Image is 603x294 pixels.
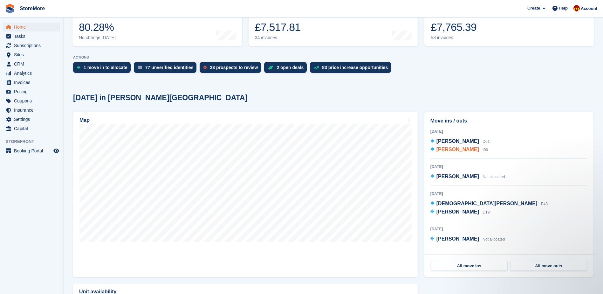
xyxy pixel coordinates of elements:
p: ACTIONS [73,55,593,59]
div: 2 open deals [277,65,304,70]
a: 77 unverified identities [134,62,200,76]
span: D01 [483,139,490,144]
a: menu [3,23,60,31]
a: 23 prospects to review [200,62,264,76]
a: 83 price increase opportunities [310,62,394,76]
span: Tasks [14,32,52,41]
h2: Move ins / outs [430,117,587,125]
a: Month-to-date sales £7,517.81 34 invoices [249,6,418,46]
a: Map [73,112,418,277]
div: [DATE] [430,164,587,170]
img: verify_identity-adf6edd0f0f0b5bbfe63781bf79b02c33cf7c696d77639b501bdc392416b5a36.svg [138,66,142,69]
a: menu [3,32,60,41]
div: 53 invoices [431,35,476,40]
span: Storefront [6,138,63,145]
span: CRM [14,59,52,68]
a: [PERSON_NAME] I06 [430,146,488,154]
img: Store More Team [573,5,580,11]
div: [DATE] [430,253,587,259]
span: Analytics [14,69,52,78]
span: Coupons [14,96,52,105]
h2: Map [79,117,90,123]
div: [DATE] [430,129,587,134]
div: 1 move in to allocate [84,65,127,70]
a: menu [3,124,60,133]
div: [DATE] [430,191,587,197]
div: No change [DATE] [79,35,116,40]
div: 34 invoices [255,35,302,40]
a: Awaiting payment £7,765.39 53 invoices [424,6,594,46]
span: Account [581,5,597,12]
span: [DEMOGRAPHIC_DATA][PERSON_NAME] [436,201,538,206]
span: Capital [14,124,52,133]
div: 23 prospects to review [210,65,258,70]
div: [DATE] [430,226,587,232]
img: price_increase_opportunities-93ffe204e8149a01c8c9dc8f82e8f89637d9d84a8eef4429ea346261dce0b2c0.svg [314,66,319,69]
a: StoreMore [17,3,47,14]
h2: [DATE] in [PERSON_NAME][GEOGRAPHIC_DATA] [73,94,247,102]
a: [PERSON_NAME] Not allocated [430,235,505,243]
span: [PERSON_NAME] [436,147,479,152]
span: Sites [14,50,52,59]
div: £7,517.81 [255,21,302,34]
a: All move outs [510,261,587,271]
span: Pricing [14,87,52,96]
div: £7,765.39 [431,21,476,34]
span: [PERSON_NAME] [436,209,479,214]
a: menu [3,146,60,155]
a: menu [3,87,60,96]
a: [PERSON_NAME] Not allocated [430,173,505,181]
span: Booking Portal [14,146,52,155]
span: Create [527,5,540,11]
a: Occupancy 80.28% No change [DATE] [72,6,242,46]
a: 1 move in to allocate [73,62,134,76]
span: D19 [483,210,490,214]
img: deal-1b604bf984904fb50ccaf53a9ad4b4a5d6e5aea283cecdc64d6e3604feb123c2.svg [268,65,273,70]
a: Preview store [52,147,60,155]
a: menu [3,96,60,105]
span: Home [14,23,52,31]
span: I06 [483,148,488,152]
div: 80.28% [79,21,116,34]
span: Settings [14,115,52,124]
a: [PERSON_NAME] D19 [430,208,490,216]
span: [PERSON_NAME] [436,174,479,179]
div: 83 price increase opportunities [322,65,388,70]
span: Subscriptions [14,41,52,50]
a: menu [3,41,60,50]
span: Not allocated [483,175,505,179]
span: [PERSON_NAME] [436,236,479,241]
span: Invoices [14,78,52,87]
a: menu [3,78,60,87]
img: stora-icon-8386f47178a22dfd0bd8f6a31ec36ba5ce8667c1dd55bd0f319d3a0aa187defe.svg [5,4,15,13]
div: 77 unverified identities [145,65,194,70]
span: Not allocated [483,237,505,241]
a: menu [3,59,60,68]
span: E43 [541,202,548,206]
img: prospect-51fa495bee0391a8d652442698ab0144808aea92771e9ea1ae160a38d050c398.svg [203,66,207,69]
a: [DEMOGRAPHIC_DATA][PERSON_NAME] E43 [430,200,548,208]
span: Help [559,5,568,11]
a: All move ins [431,261,508,271]
a: 2 open deals [264,62,310,76]
a: menu [3,50,60,59]
a: menu [3,106,60,115]
a: menu [3,115,60,124]
span: [PERSON_NAME] [436,138,479,144]
span: Insurance [14,106,52,115]
a: menu [3,69,60,78]
img: move_ins_to_allocate_icon-fdf77a2bb77ea45bf5b3d319d69a93e2d87916cf1d5bf7949dd705db3b84f3ca.svg [77,66,80,69]
a: [PERSON_NAME] D01 [430,137,490,146]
